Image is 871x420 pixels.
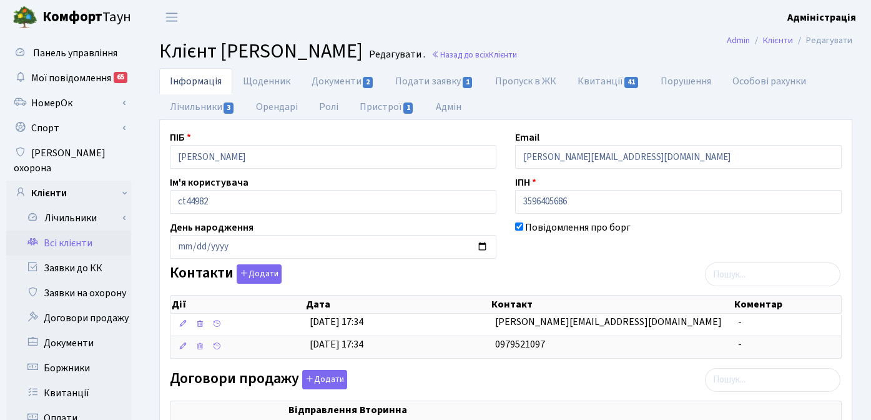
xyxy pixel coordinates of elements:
button: Контакти [237,264,282,284]
label: Ім'я користувача [170,175,249,190]
a: Ролі [308,94,349,120]
span: [PERSON_NAME][EMAIL_ADDRESS][DOMAIN_NAME] [495,315,722,329]
a: Додати [299,367,347,389]
a: Лічильники [159,94,245,120]
button: Переключити навігацію [156,7,187,27]
small: Редагувати . [367,49,425,61]
a: Документи [6,331,131,356]
a: Орендарі [245,94,308,120]
a: Всі клієнти [6,231,131,256]
th: Контакт [490,296,733,313]
a: Подати заявку [385,68,484,94]
a: Договори продажу [6,306,131,331]
a: Порушення [650,68,722,94]
a: Боржники [6,356,131,381]
span: Клієнти [489,49,517,61]
span: Мої повідомлення [31,71,111,85]
span: 1 [403,102,413,114]
span: - [738,337,742,351]
a: Лічильники [14,206,131,231]
label: День народження [170,220,253,235]
a: Інформація [159,68,232,94]
div: 65 [114,72,127,83]
a: Квитанції [567,68,650,94]
span: 41 [624,77,638,88]
a: Admin [727,34,750,47]
input: Пошук... [705,368,840,392]
label: Контакти [170,264,282,284]
a: НомерОк [6,91,131,116]
span: Клієнт [PERSON_NAME] [159,37,363,66]
span: Панель управління [33,46,117,60]
th: Дата [305,296,490,313]
b: Адміністрація [787,11,856,24]
a: Квитанції [6,381,131,406]
label: ПІБ [170,130,191,145]
a: Спорт [6,116,131,141]
span: 1 [463,77,473,88]
label: Договори продажу [170,370,347,389]
span: [DATE] 17:34 [310,337,363,351]
label: Повідомлення про борг [525,220,631,235]
a: Заявки до КК [6,256,131,281]
label: ІПН [515,175,536,190]
nav: breadcrumb [708,27,871,54]
button: Договори продажу [302,370,347,389]
th: Коментар [733,296,841,313]
b: Комфорт [42,7,102,27]
li: Редагувати [793,34,852,47]
a: Щоденник [232,68,301,94]
a: [PERSON_NAME] охорона [6,141,131,181]
span: - [738,315,742,329]
input: Пошук... [705,262,840,286]
a: Пропуск в ЖК [485,68,567,94]
a: Адміністрація [787,10,856,25]
a: Адмін [425,94,472,120]
th: Дії [170,296,305,313]
label: Email [515,130,539,145]
a: Особові рахунки [722,68,817,94]
span: 0979521097 [495,337,545,351]
span: 3 [224,102,234,114]
a: Мої повідомлення65 [6,66,131,91]
a: Заявки на охорону [6,281,131,306]
a: Додати [234,262,282,284]
span: 2 [363,77,373,88]
a: Назад до всіхКлієнти [431,49,517,61]
span: Таун [42,7,131,28]
a: Клієнти [6,181,131,206]
a: Пристрої [349,94,425,120]
a: Клієнти [763,34,793,47]
a: Панель управління [6,41,131,66]
img: logo.png [12,5,37,30]
a: Документи [301,68,385,94]
span: [DATE] 17:34 [310,315,363,329]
